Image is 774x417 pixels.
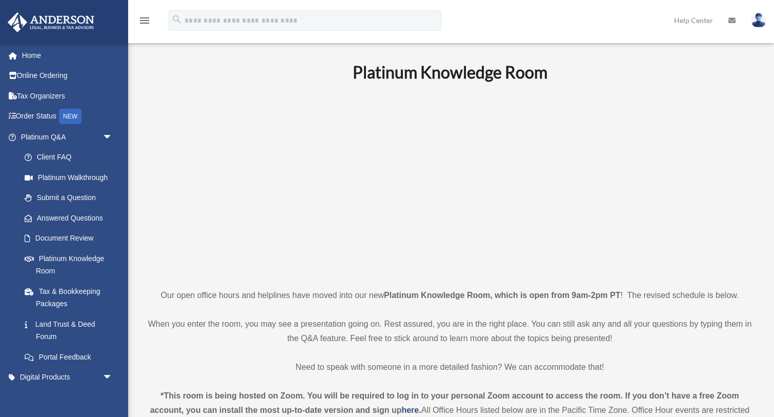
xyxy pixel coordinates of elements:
[103,127,123,148] span: arrow_drop_down
[7,106,128,127] a: Order StatusNEW
[146,288,753,303] p: Our open office hours and helplines have moved into our new ! The revised schedule is below.
[138,18,151,27] a: menu
[146,360,753,374] p: Need to speak with someone in a more detailed fashion? We can accommodate that!
[14,208,128,228] a: Answered Questions
[14,248,123,281] a: Platinum Knowledge Room
[150,391,739,414] strong: *This room is being hosted on Zoom. You will be required to log in to your personal Zoom account ...
[14,147,128,168] a: Client FAQ
[7,367,128,388] a: Digital Productsarrow_drop_down
[146,317,753,346] p: When you enter the room, you may see a presentation going on. Rest assured, you are in the right ...
[14,228,128,249] a: Document Review
[14,167,128,188] a: Platinum Walkthrough
[7,66,128,86] a: Online Ordering
[5,12,97,32] img: Anderson Advisors Platinum Portal
[353,62,547,82] b: Platinum Knowledge Room
[103,367,123,388] span: arrow_drop_down
[384,291,620,300] strong: Platinum Knowledge Room, which is open from 9am-2pm PT
[7,86,128,106] a: Tax Organizers
[419,406,421,414] strong: .
[59,109,82,124] div: NEW
[171,14,182,25] i: search
[138,14,151,27] i: menu
[401,406,419,414] a: here
[7,45,128,66] a: Home
[7,127,128,147] a: Platinum Q&Aarrow_drop_down
[296,96,604,269] iframe: 231110_Toby_KnowledgeRoom
[14,188,128,208] a: Submit a Question
[751,13,766,28] img: User Pic
[14,281,128,314] a: Tax & Bookkeeping Packages
[14,314,128,347] a: Land Trust & Deed Forum
[14,347,128,367] a: Portal Feedback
